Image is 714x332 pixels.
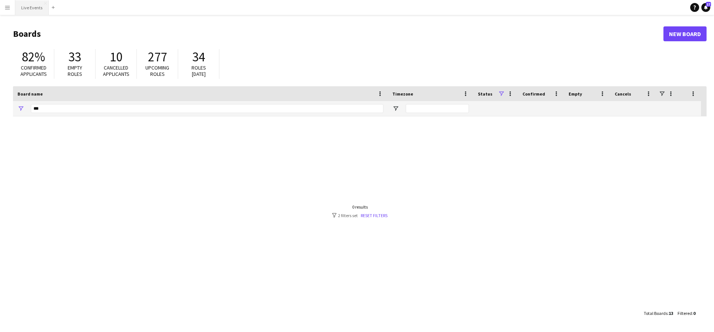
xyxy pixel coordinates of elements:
a: Reset filters [361,213,387,218]
span: Filtered [678,310,692,316]
a: 17 [701,3,710,12]
input: Timezone Filter Input [406,104,469,113]
button: Open Filter Menu [392,105,399,112]
input: Board name Filter Input [31,104,383,113]
div: 2 filters set [332,213,387,218]
span: Upcoming roles [145,64,169,77]
button: Live Events [15,0,49,15]
div: : [678,306,695,320]
span: 33 [68,49,81,65]
span: Board name [17,91,43,97]
span: Total Boards [644,310,668,316]
span: 34 [192,49,205,65]
span: Empty [569,91,582,97]
span: 13 [669,310,673,316]
span: Status [478,91,492,97]
div: 0 results [332,204,387,210]
span: Confirmed [522,91,545,97]
span: Confirmed applicants [20,64,47,77]
a: New Board [663,26,707,41]
span: Timezone [392,91,413,97]
span: 10 [110,49,122,65]
span: Empty roles [68,64,82,77]
span: Roles [DATE] [192,64,206,77]
span: 0 [693,310,695,316]
span: Cancelled applicants [103,64,129,77]
div: : [644,306,673,320]
h1: Boards [13,28,663,39]
span: 17 [706,2,711,7]
span: Cancels [615,91,631,97]
span: 277 [148,49,167,65]
span: 82% [22,49,45,65]
button: Open Filter Menu [17,105,24,112]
